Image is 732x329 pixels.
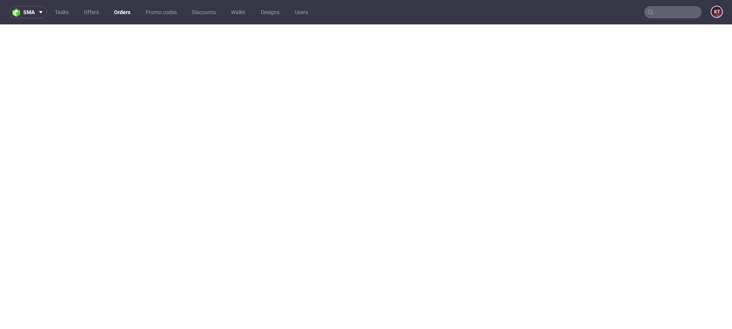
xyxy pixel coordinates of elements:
[13,8,23,17] img: logo
[226,6,250,18] a: Wallet
[9,6,47,18] button: sma
[23,10,35,15] span: sma
[256,6,284,18] a: Designs
[79,6,103,18] a: Offers
[50,6,73,18] a: Tasks
[188,6,220,18] a: Discounts
[141,6,181,18] a: Promo codes
[711,6,722,17] figcaption: KT
[290,6,313,18] a: Users
[109,6,135,18] a: Orders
